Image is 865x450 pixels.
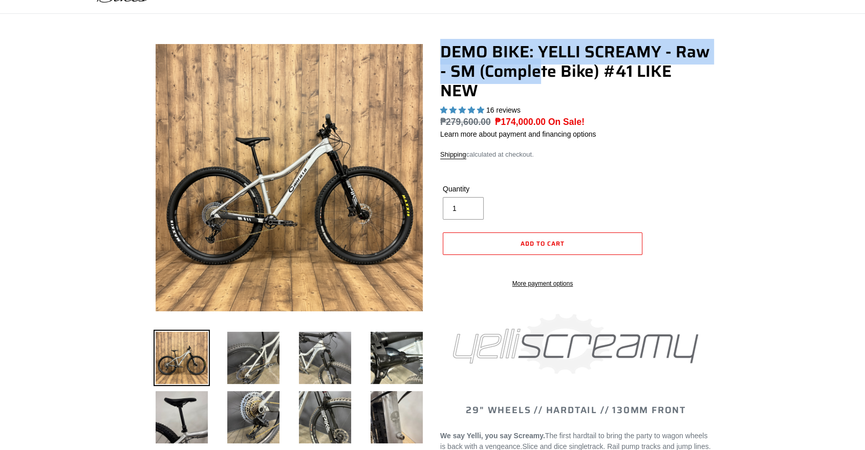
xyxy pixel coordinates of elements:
img: Load image into Gallery viewer, DEMO BIKE: YELLI SCREAMY - Raw - SM (Complete Bike) #41 LIKE NEW [225,330,282,386]
span: 29" WHEELS // HARDTAIL // 130MM FRONT [466,403,686,417]
img: Load image into Gallery viewer, DEMO_BIKE_YELLI_SCREAMY_-_Raw_-_SM-Complete_Bike-wood_wall [154,330,210,386]
img: Load image into Gallery viewer, DEMO BIKE: YELLI SCREAMY - Raw - SM (Complete Bike) #41 LIKE NEW [225,389,282,445]
span: 16 reviews [486,106,521,114]
h1: DEMO BIKE: YELLI SCREAMY - Raw - SM (Complete Bike) #41 LIKE NEW [440,42,711,101]
a: More payment options [443,279,642,288]
b: We say Yelli, you say Screamy. [440,432,545,440]
div: calculated at checkout. [440,149,711,160]
img: Load image into Gallery viewer, DEMO BIKE: YELLI SCREAMY - Raw - SM - Complete Bike - Seat tube [369,389,425,445]
a: Shipping [440,151,466,159]
a: Learn more about payment and financing options [440,130,596,138]
img: Load image into Gallery viewer, DEMO BIKE: YELLI SCREAMY - Raw - SM (Complete Bike) #41 LIKE NEW [297,389,353,445]
button: Add to cart [443,232,642,255]
img: Load image into Gallery viewer, DEMO BIKE: YELLI SCREAMY - Raw - SM (Complete Bike) #41 LIKE NEW [369,330,425,386]
span: On Sale! [548,115,585,128]
img: Load image into Gallery viewer, DEMO_BIKE_YELLI_SCREAMY_-_Raw_-_SM_-_Complete_Bike_-_Dropper + Sa... [154,389,210,445]
span: 5.00 stars [440,106,486,114]
img: Load image into Gallery viewer, DEMO BIKE: YELLI SCREAMY - Raw - SM (Complete Bike) #41 LIKE NEW [297,330,353,386]
span: ₱174,000.00 [495,117,546,127]
span: Add to cart [521,239,565,248]
s: ₱279,600.00 [440,117,491,127]
label: Quantity [443,184,540,195]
